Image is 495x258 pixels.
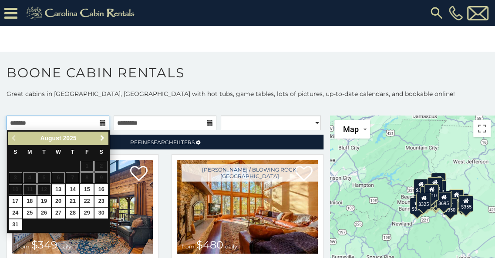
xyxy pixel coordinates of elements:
[23,208,37,218] a: 25
[94,196,108,207] a: 23
[9,196,22,207] a: 17
[66,184,79,195] a: 14
[130,165,148,183] a: Add to favorites
[100,149,103,155] span: Saturday
[99,135,106,142] span: Next
[31,238,57,251] span: $349
[17,243,30,250] span: from
[80,184,94,195] a: 15
[447,6,465,20] a: [PHONE_NUMBER]
[13,149,17,155] span: Sunday
[7,135,323,149] a: RefineSearchFilters
[22,4,142,22] img: Khaki-logo.png
[182,243,195,250] span: from
[424,184,439,201] div: $210
[52,184,65,195] a: 13
[182,164,318,182] a: [PERSON_NAME] / Blowing Rock, [GEOGRAPHIC_DATA]
[23,196,37,207] a: 18
[52,208,65,218] a: 27
[428,177,442,194] div: $320
[66,196,79,207] a: 21
[85,149,89,155] span: Friday
[40,135,61,142] span: August
[9,219,22,230] a: 31
[436,192,451,208] div: $695
[416,193,431,209] div: $325
[225,243,237,250] span: daily
[71,149,74,155] span: Thursday
[37,196,51,207] a: 19
[442,198,457,215] div: $350
[409,198,424,214] div: $375
[9,208,22,218] a: 24
[177,160,318,254] a: Antler Ridge from $480 daily
[437,191,452,207] div: $380
[66,208,79,218] a: 28
[56,149,61,155] span: Wednesday
[80,196,94,207] a: 22
[413,179,428,195] div: $305
[196,238,223,251] span: $480
[429,5,444,21] img: search-regular.svg
[151,139,173,146] span: Search
[343,125,359,134] span: Map
[80,208,94,218] a: 29
[94,208,108,218] a: 30
[52,196,65,207] a: 20
[473,120,491,137] button: Toggle fullscreen view
[431,180,446,197] div: $250
[59,243,71,250] span: daily
[63,135,76,142] span: 2025
[27,149,32,155] span: Monday
[94,184,108,195] a: 16
[458,195,473,212] div: $355
[130,139,195,146] span: Refine Filters
[177,160,318,254] img: Antler Ridge
[37,208,51,218] a: 26
[449,189,464,206] div: $930
[97,133,108,144] a: Next
[42,149,46,155] span: Tuesday
[334,120,370,139] button: Change map style
[431,173,446,189] div: $525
